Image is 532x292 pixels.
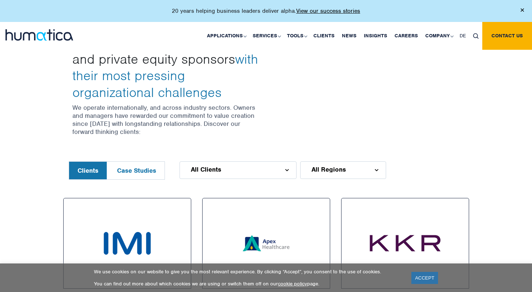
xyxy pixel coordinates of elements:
img: IMI [77,212,177,275]
span: with their most pressing organizational challenges [72,50,258,101]
p: 20 years helping business leaders deliver alpha. [172,7,360,15]
a: cookie policy [278,281,307,287]
img: Apex Healthcare [235,212,298,275]
img: search_icon [473,33,479,39]
a: Insights [360,22,391,50]
h3: Supporting business leaders and private equity sponsors [72,34,261,101]
a: DE [456,22,469,50]
button: Case Studies [109,162,165,179]
img: d_arroww [375,169,378,171]
p: You can find out more about which cookies we are using or switch them off on our page. [94,281,402,287]
img: logo [5,29,73,41]
a: Tools [283,22,310,50]
img: d_arroww [285,169,288,171]
a: Careers [391,22,422,50]
span: DE [460,33,466,39]
a: View our success stories [296,7,360,15]
span: All Clients [191,166,221,172]
a: Company [422,22,456,50]
a: News [338,22,360,50]
p: We use cookies on our website to give you the most relevant experience. By clicking “Accept”, you... [94,269,402,275]
img: KKR [355,212,455,275]
a: ACCEPT [411,272,438,284]
a: Applications [203,22,249,50]
a: Contact us [482,22,532,50]
a: Services [249,22,283,50]
p: We operate internationally, and across industry sectors. Owners and managers have rewarded our co... [72,104,261,136]
span: All Regions [312,166,346,172]
button: Clients [69,162,107,179]
a: Clients [310,22,338,50]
